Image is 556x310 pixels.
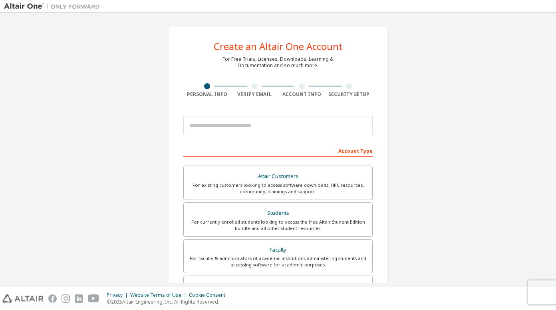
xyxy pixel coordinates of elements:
[326,91,373,98] div: Security Setup
[107,292,130,298] div: Privacy
[189,244,367,256] div: Faculty
[189,182,367,195] div: For existing customers looking to access software downloads, HPC resources, community, trainings ...
[222,56,334,69] div: For Free Trials, Licenses, Downloads, Learning & Documentation and so much more.
[107,298,230,305] p: © 2025 Altair Engineering, Inc. All Rights Reserved.
[189,208,367,219] div: Students
[183,144,373,157] div: Account Type
[189,292,230,298] div: Cookie Consent
[130,292,189,298] div: Website Terms of Use
[189,281,367,292] div: Everyone else
[2,294,44,303] img: altair_logo.svg
[189,219,367,232] div: For currently enrolled students looking to access the free Altair Student Edition bundle and all ...
[189,171,367,182] div: Altair Customers
[4,2,104,10] img: Altair One
[62,294,70,303] img: instagram.svg
[189,255,367,268] div: For faculty & administrators of academic institutions administering students and accessing softwa...
[231,91,278,98] div: Verify Email
[75,294,83,303] img: linkedin.svg
[88,294,99,303] img: youtube.svg
[183,91,231,98] div: Personal Info
[48,294,57,303] img: facebook.svg
[214,42,343,51] div: Create an Altair One Account
[278,91,326,98] div: Account Info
